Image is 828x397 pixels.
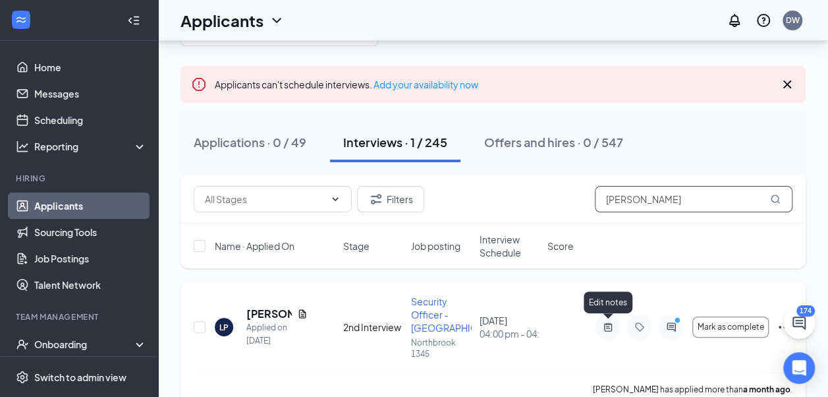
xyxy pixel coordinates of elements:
div: Onboarding [34,338,136,351]
svg: ChatActive [791,315,807,331]
a: Sourcing Tools [34,219,147,245]
div: 2nd Interview [343,321,403,334]
a: Talent Network [34,272,147,298]
svg: UserCheck [16,338,29,351]
svg: ChevronDown [330,194,341,204]
h5: [PERSON_NAME] [246,307,292,321]
div: Hiring [16,173,144,184]
svg: PrimaryDot [671,317,687,327]
svg: QuestionInfo [756,13,771,28]
p: [PERSON_NAME] has applied more than . [593,384,792,395]
div: Interviews · 1 / 245 [343,134,447,150]
button: Filter Filters [357,186,424,212]
svg: Tag [632,322,648,332]
span: Applicants can't schedule interviews. [215,78,478,90]
svg: Ellipses [777,319,792,335]
svg: ActiveNote [600,322,616,332]
span: 04:00 pm - 04:15 pm [480,327,539,340]
svg: WorkstreamLogo [14,13,28,26]
div: [DATE] [480,314,539,340]
b: a month ago [743,384,790,394]
a: Scheduling [34,107,147,133]
svg: Notifications [727,13,742,28]
div: Switch to admin view [34,371,126,384]
svg: Document [297,309,308,319]
a: Add your availability now [373,78,478,90]
span: Security Officer - [GEOGRAPHIC_DATA] [411,295,507,334]
svg: Cross [779,76,795,92]
span: Interview Schedule [480,233,539,259]
svg: MagnifyingGlass [770,194,781,204]
span: Name · Applied On [215,239,294,253]
h1: Applicants [180,9,263,32]
div: Applied on [DATE] [246,321,308,348]
div: Reporting [34,140,148,153]
span: Mark as complete [698,322,764,332]
svg: ChevronDown [269,13,285,28]
div: Applications · 0 / 49 [194,134,306,150]
p: Northbrook 1345 [411,337,471,359]
div: Offers and hires · 0 / 547 [484,134,623,150]
span: Job posting [411,239,460,253]
a: Job Postings [34,245,147,272]
a: Messages [34,80,147,107]
span: Score [547,239,574,253]
svg: Settings [16,371,29,384]
div: Edit notes [584,291,632,313]
a: Applicants [34,193,147,219]
svg: Filter [368,191,384,207]
button: Mark as complete [692,317,769,338]
div: 174 [796,305,815,317]
span: Stage [343,239,370,253]
div: DW [786,15,800,26]
a: Home [34,54,147,80]
svg: Collapse [127,14,140,27]
div: Open Intercom Messenger [783,352,815,384]
svg: Analysis [16,140,29,153]
svg: ActiveChat [663,322,679,332]
button: ChatActive [783,307,815,339]
input: All Stages [205,192,325,206]
input: Search in interviews [595,186,792,212]
div: Team Management [16,311,144,322]
svg: Error [191,76,207,92]
div: LP [219,322,229,333]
